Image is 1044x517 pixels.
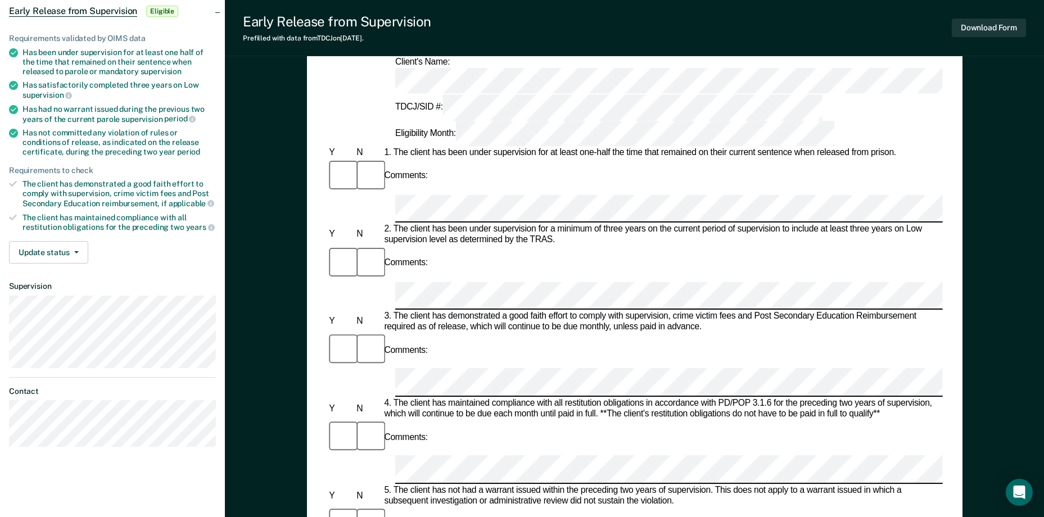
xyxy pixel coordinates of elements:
[354,316,382,328] div: N
[327,229,354,241] div: Y
[9,166,216,175] div: Requirements to check
[186,223,215,232] span: years
[22,128,216,156] div: Has not committed any violation of rules or conditions of release, as indicated on the release ce...
[354,229,382,241] div: N
[382,148,942,159] div: 1. The client has been under supervision for at least one-half the time that remained on their cu...
[22,80,216,99] div: Has satisfactorily completed three years on Low
[327,491,354,502] div: Y
[146,6,178,17] span: Eligible
[9,387,216,396] dt: Contact
[9,282,216,291] dt: Supervision
[327,403,354,415] div: Y
[382,311,942,333] div: 3. The client has demonstrated a good faith effort to comply with supervision, crime victim fees ...
[169,199,214,208] span: applicable
[382,171,430,183] div: Comments:
[1006,479,1033,506] div: Open Intercom Messenger
[382,398,942,420] div: 4. The client has maintained compliance with all restitution obligations in accordance with PD/PO...
[382,432,430,443] div: Comments:
[393,94,824,120] div: TDCJ/SID #:
[141,67,182,76] span: supervision
[164,114,196,123] span: period
[354,148,382,159] div: N
[243,34,431,42] div: Prefilled with data from TDCJ on [DATE] .
[382,345,430,356] div: Comments:
[243,13,431,30] div: Early Release from Supervision
[177,147,200,156] span: period
[382,485,942,507] div: 5. The client has not had a warrant issued within the preceding two years of supervision. This do...
[9,241,88,264] button: Update status
[22,179,216,208] div: The client has demonstrated a good faith effort to comply with supervision, crime victim fees and...
[382,258,430,270] div: Comments:
[22,213,216,232] div: The client has maintained compliance with all restitution obligations for the preceding two
[22,48,216,76] div: Has been under supervision for at least one half of the time that remained on their sentence when...
[382,224,942,246] div: 2. The client has been under supervision for a minimum of three years on the current period of su...
[9,6,137,17] span: Early Release from Supervision
[327,316,354,328] div: Y
[9,34,216,43] div: Requirements validated by OIMS data
[354,403,382,415] div: N
[327,148,354,159] div: Y
[952,19,1026,37] button: Download Form
[354,491,382,502] div: N
[22,90,72,99] span: supervision
[393,121,837,147] div: Eligibility Month:
[22,105,216,124] div: Has had no warrant issued during the previous two years of the current parole supervision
